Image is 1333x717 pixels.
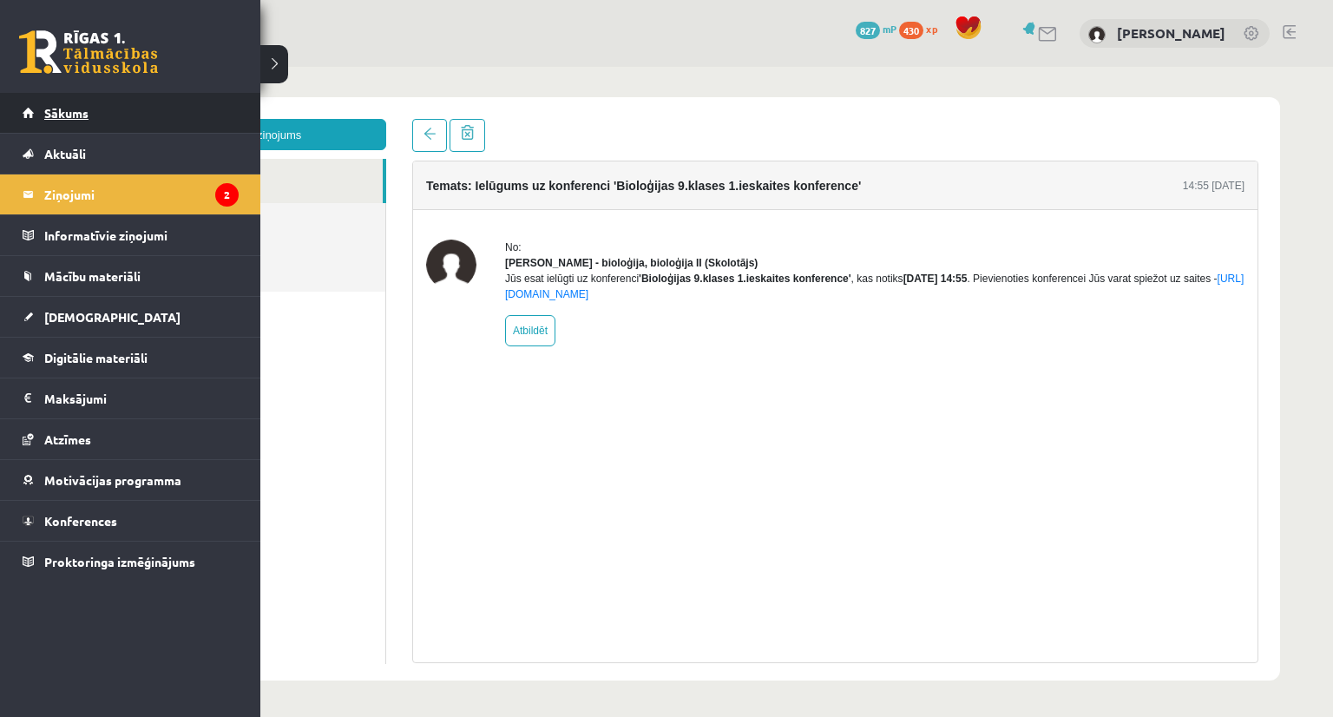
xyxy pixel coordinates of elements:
[1113,111,1175,127] div: 14:55 [DATE]
[357,173,407,223] img: Elza Saulīte - bioloģija, bioloģija II
[856,22,896,36] a: 827 mP
[23,378,239,418] a: Maksājumi
[44,431,91,447] span: Atzīmes
[44,174,239,214] legend: Ziņojumi
[899,22,946,36] a: 430 xp
[44,105,89,121] span: Sākums
[1088,26,1106,43] img: Vera Priede
[436,248,486,280] a: Atbildēt
[883,22,896,36] span: mP
[436,173,1175,188] div: No:
[52,52,317,83] a: Jauns ziņojums
[899,22,923,39] span: 430
[1117,24,1225,42] a: [PERSON_NAME]
[52,92,313,136] a: Ienākošie
[23,215,239,255] a: Informatīvie ziņojumi
[569,206,782,218] b: 'Bioloģijas 9.klases 1.ieskaites konference'
[44,215,239,255] legend: Informatīvie ziņojumi
[23,174,239,214] a: Ziņojumi2
[23,501,239,541] a: Konferences
[357,112,791,126] h4: Temats: Ielūgums uz konferenci 'Bioloģijas 9.klases 1.ieskaites konference'
[44,309,181,325] span: [DEMOGRAPHIC_DATA]
[52,136,316,181] a: Nosūtītie
[23,134,239,174] a: Aktuāli
[436,204,1175,235] div: Jūs esat ielūgti uz konferenci , kas notiks . Pievienoties konferencei Jūs varat spiežot uz saites -
[44,513,117,529] span: Konferences
[23,419,239,459] a: Atzīmes
[23,297,239,337] a: [DEMOGRAPHIC_DATA]
[44,378,239,418] legend: Maksājumi
[834,206,898,218] b: [DATE] 14:55
[926,22,937,36] span: xp
[44,554,195,569] span: Proktoringa izmēģinājums
[215,183,239,207] i: 2
[44,350,148,365] span: Digitālie materiāli
[44,146,86,161] span: Aktuāli
[23,93,239,133] a: Sākums
[23,338,239,378] a: Digitālie materiāli
[52,181,316,225] a: Dzēstie
[44,268,141,284] span: Mācību materiāli
[23,542,239,582] a: Proktoringa izmēģinājums
[44,472,181,488] span: Motivācijas programma
[436,190,688,202] strong: [PERSON_NAME] - bioloģija, bioloģija II (Skolotājs)
[23,256,239,296] a: Mācību materiāli
[19,30,158,74] a: Rīgas 1. Tālmācības vidusskola
[23,460,239,500] a: Motivācijas programma
[856,22,880,39] span: 827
